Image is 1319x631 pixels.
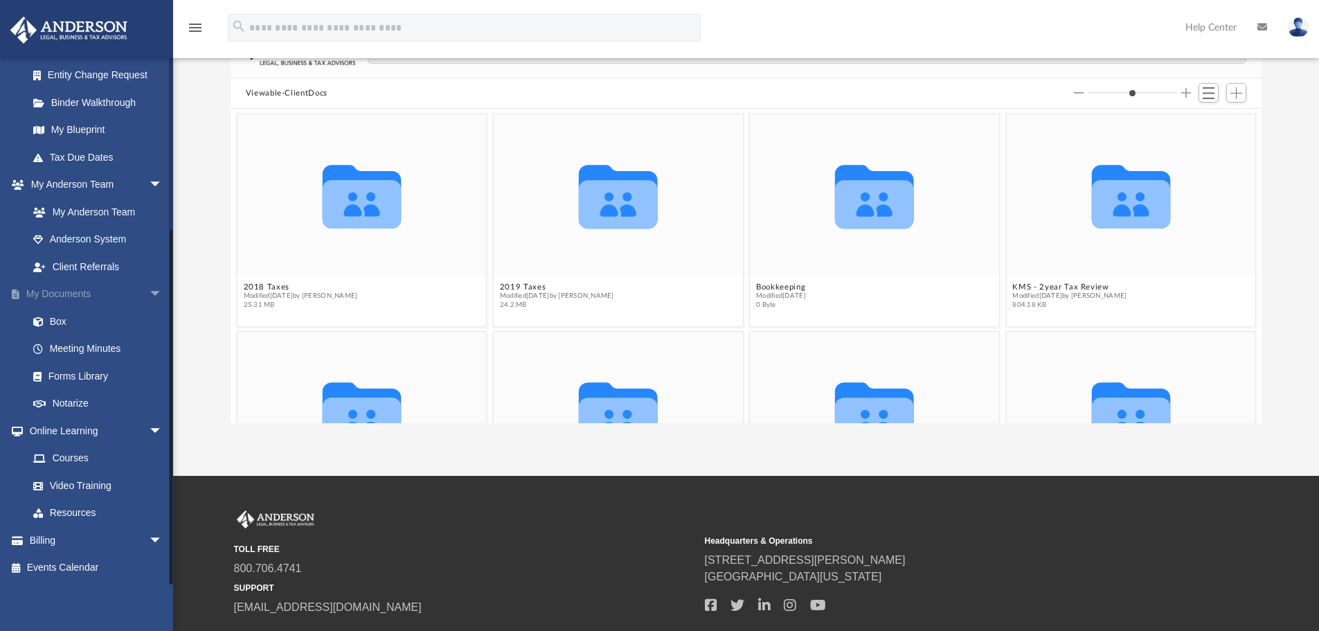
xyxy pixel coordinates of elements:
a: Entity Change Request [19,62,183,89]
a: Online Learningarrow_drop_down [10,417,177,445]
a: Billingarrow_drop_down [10,526,183,554]
img: Anderson Advisors Platinum Portal [234,510,317,528]
button: Add [1226,83,1247,103]
button: 2018 Taxes [243,283,357,292]
i: search [231,19,246,34]
span: 25.31 MB [243,301,357,310]
a: Video Training [19,472,170,499]
span: arrow_drop_down [149,281,177,309]
a: Box [19,308,177,335]
a: [EMAIL_ADDRESS][DOMAIN_NAME] [234,601,422,613]
a: Meeting Minutes [19,335,183,363]
small: Headquarters & Operations [705,535,1166,547]
a: Courses [19,445,177,472]
span: 0 Byte [756,301,806,310]
a: My Anderson Team [19,198,170,226]
a: My Blueprint [19,116,177,144]
a: menu [187,26,204,36]
a: Notarize [19,390,183,418]
button: Viewable-ClientDocs [246,87,327,100]
a: [GEOGRAPHIC_DATA][US_STATE] [705,571,882,583]
small: SUPPORT [234,582,695,594]
span: Modified [DATE] by [PERSON_NAME] [243,292,357,301]
a: 800.706.4741 [234,562,302,574]
img: Anderson Advisors Platinum Portal [6,17,132,44]
a: [STREET_ADDRESS][PERSON_NAME] [705,554,906,566]
div: grid [231,109,1262,423]
button: Bookkeeping [756,283,806,292]
input: Column size [1088,88,1177,98]
span: arrow_drop_down [149,417,177,445]
span: 804.18 KB [1012,301,1127,310]
span: Modified [DATE] by [PERSON_NAME] [1012,292,1127,301]
button: Increase column size [1181,88,1191,98]
a: My Documentsarrow_drop_down [10,281,183,308]
span: arrow_drop_down [149,526,177,555]
a: My Anderson Teamarrow_drop_down [10,171,177,199]
small: TOLL FREE [234,543,695,556]
i: menu [187,19,204,36]
a: Client Referrals [19,253,177,281]
a: Binder Walkthrough [19,89,183,116]
a: Tax Due Dates [19,143,183,171]
a: Events Calendar [10,554,183,582]
span: 24.2 MB [500,301,614,310]
a: Forms Library [19,362,177,390]
img: User Pic [1288,17,1309,37]
button: Switch to List View [1199,83,1219,103]
a: Anderson System [19,226,177,254]
span: arrow_drop_down [149,171,177,199]
span: Modified [DATE] [756,292,806,301]
a: Resources [19,499,177,527]
span: Modified [DATE] by [PERSON_NAME] [500,292,614,301]
button: Decrease column size [1074,88,1084,98]
button: KMS - 2year Tax Review [1012,283,1127,292]
button: 2019 Taxes [500,283,614,292]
